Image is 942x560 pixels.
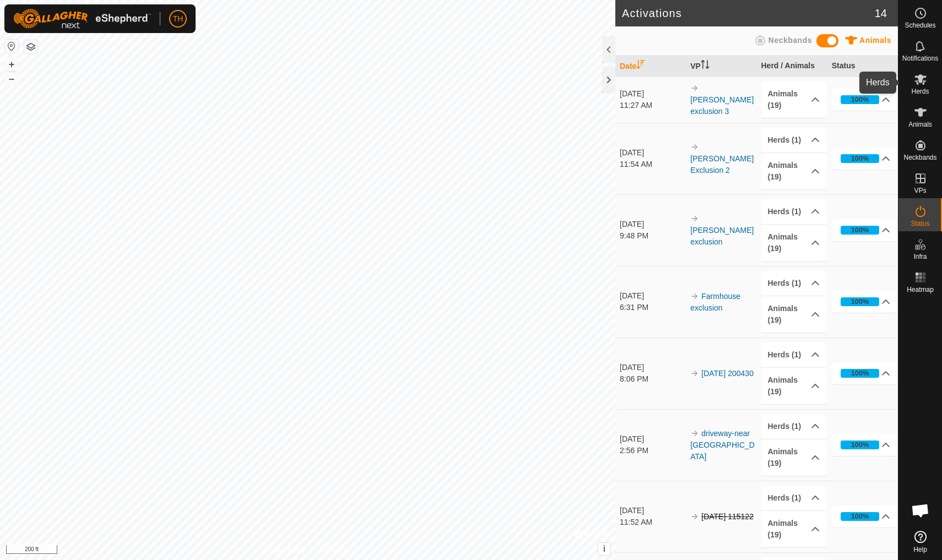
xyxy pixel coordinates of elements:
[598,543,610,555] button: i
[841,95,880,104] div: 100%
[620,516,685,528] div: 11:52 AM
[841,369,880,378] div: 100%
[690,95,754,116] a: [PERSON_NAME] exclusion 3
[761,128,827,153] p-accordion-header: Herds (1)
[690,292,740,312] a: Farmhouse exclusion
[761,153,827,189] p-accordion-header: Animals (19)
[701,512,754,521] s: [DATE] 115122
[620,230,685,242] div: 9:48 PM
[905,22,935,29] span: Schedules
[603,544,605,553] span: i
[832,505,897,528] p-accordion-header: 100%
[615,56,686,77] th: Date
[832,362,897,384] p-accordion-header: 100%
[907,286,934,293] span: Heatmap
[173,13,183,25] span: TH
[690,429,699,438] img: arrow
[620,88,685,100] div: [DATE]
[911,220,929,227] span: Status
[761,414,827,439] p-accordion-header: Herds (1)
[761,271,827,296] p-accordion-header: Herds (1)
[851,439,869,450] div: 100%
[620,433,685,445] div: [DATE]
[841,154,880,163] div: 100%
[903,154,936,161] span: Neckbands
[761,486,827,510] p-accordion-header: Herds (1)
[911,88,929,95] span: Herds
[841,226,880,235] div: 100%
[851,153,869,164] div: 100%
[761,368,827,404] p-accordion-header: Animals (19)
[620,373,685,385] div: 8:06 PM
[761,511,827,547] p-accordion-header: Animals (19)
[318,546,351,556] a: Contact Us
[898,526,942,557] a: Help
[690,143,699,151] img: arrow
[761,225,827,261] p-accordion-header: Animals (19)
[841,297,880,306] div: 100%
[264,546,305,556] a: Privacy Policy
[690,369,699,378] img: arrow
[851,368,869,378] div: 100%
[620,362,685,373] div: [DATE]
[701,62,710,70] p-sorticon: Activate to sort
[832,219,897,241] p-accordion-header: 100%
[690,226,754,246] a: [PERSON_NAME] exclusion
[832,291,897,313] p-accordion-header: 100%
[622,7,875,20] h2: Activations
[908,121,932,128] span: Animals
[24,40,37,53] button: Map Layers
[761,342,827,367] p-accordion-header: Herds (1)
[620,302,685,313] div: 6:31 PM
[761,81,827,118] p-accordion-header: Animals (19)
[757,56,827,77] th: Herd / Animals
[13,9,151,29] img: Gallagher Logo
[841,441,880,449] div: 100%
[859,36,891,45] span: Animals
[832,89,897,111] p-accordion-header: 100%
[841,512,880,521] div: 100%
[768,36,812,45] span: Neckbands
[832,434,897,456] p-accordion-header: 100%
[620,505,685,516] div: [DATE]
[5,58,18,71] button: +
[902,55,938,62] span: Notifications
[690,84,699,93] img: arrow
[620,445,685,456] div: 2:56 PM
[620,219,685,230] div: [DATE]
[690,512,699,521] img: arrow
[690,429,755,461] a: driveway-near [GEOGRAPHIC_DATA]
[5,72,18,85] button: –
[832,148,897,170] p-accordion-header: 100%
[686,56,756,77] th: VP
[851,225,869,235] div: 100%
[875,5,887,21] span: 14
[701,369,754,378] a: [DATE] 200430
[620,290,685,302] div: [DATE]
[620,147,685,159] div: [DATE]
[761,199,827,224] p-accordion-header: Herds (1)
[690,292,699,301] img: arrow
[913,253,927,260] span: Infra
[827,56,898,77] th: Status
[761,439,827,476] p-accordion-header: Animals (19)
[851,511,869,521] div: 100%
[904,494,937,527] div: Open chat
[851,296,869,307] div: 100%
[761,296,827,333] p-accordion-header: Animals (19)
[851,94,869,105] div: 100%
[5,40,18,53] button: Reset Map
[620,100,685,111] div: 11:27 AM
[620,159,685,170] div: 11:54 AM
[914,187,926,194] span: VPs
[690,214,699,223] img: arrow
[913,546,927,553] span: Help
[636,62,645,70] p-sorticon: Activate to sort
[690,154,754,175] a: [PERSON_NAME] Exclusion 2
